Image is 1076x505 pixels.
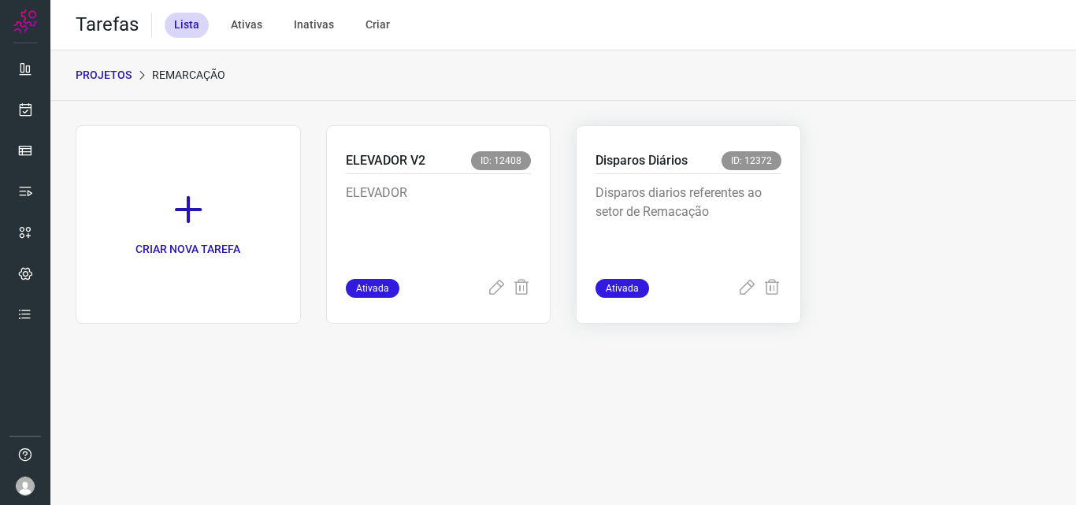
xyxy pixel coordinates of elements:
[165,13,209,38] div: Lista
[346,151,425,170] p: ELEVADOR V2
[135,241,240,258] p: CRIAR NOVA TAREFA
[76,13,139,36] h2: Tarefas
[471,151,531,170] span: ID: 12408
[13,9,37,33] img: Logo
[221,13,272,38] div: Ativas
[152,67,225,84] p: Remarcação
[596,279,649,298] span: Ativada
[76,125,301,324] a: CRIAR NOVA TAREFA
[596,151,688,170] p: Disparos Diários
[16,477,35,496] img: avatar-user-boy.jpg
[284,13,343,38] div: Inativas
[356,13,399,38] div: Criar
[722,151,781,170] span: ID: 12372
[596,184,781,262] p: Disparos diarios referentes ao setor de Remacação
[76,67,132,84] p: PROJETOS
[346,184,532,262] p: ELEVADOR
[346,279,399,298] span: Ativada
